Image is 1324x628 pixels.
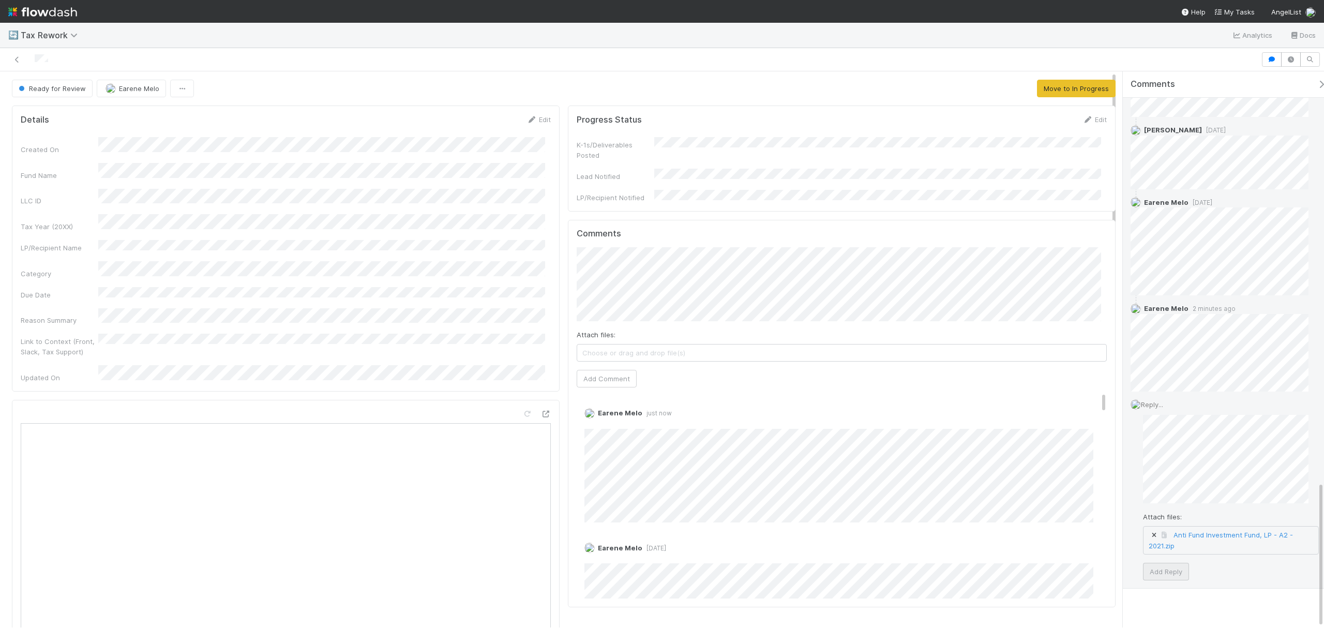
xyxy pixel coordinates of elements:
[1037,80,1116,97] button: Move to In Progress
[119,84,159,93] span: Earene Melo
[1131,197,1141,207] img: avatar_bc42736a-3f00-4d10-a11d-d22e63cdc729.png
[1131,304,1141,314] img: avatar_bc42736a-3f00-4d10-a11d-d22e63cdc729.png
[1082,115,1107,124] a: Edit
[1131,125,1141,136] img: avatar_04ed6c9e-3b93-401c-8c3a-8fad1b1fc72c.png
[577,345,1106,361] span: Choose or drag and drop file(s)
[21,30,83,40] span: Tax Rework
[21,144,98,155] div: Created On
[1143,512,1182,522] label: Attach files:
[1149,531,1293,549] a: Anti Fund Investment Fund, LP - A2 - 2021.zip
[21,221,98,232] div: Tax Year (20XX)
[97,80,166,97] button: Earene Melo
[1214,7,1255,17] a: My Tasks
[642,544,666,552] span: [DATE]
[1131,79,1175,89] span: Comments
[21,336,98,357] div: Link to Context (Front, Slack, Tax Support)
[106,83,116,94] img: avatar_bc42736a-3f00-4d10-a11d-d22e63cdc729.png
[598,544,642,552] span: Earene Melo
[577,192,654,203] div: LP/Recipient Notified
[1144,126,1202,134] span: [PERSON_NAME]
[1271,8,1301,16] span: AngelList
[21,170,98,181] div: Fund Name
[1188,199,1212,206] span: [DATE]
[21,372,98,383] div: Updated On
[1143,563,1189,580] button: Add Reply
[577,171,654,182] div: Lead Notified
[12,80,93,97] button: Ready for Review
[598,409,642,417] span: Earene Melo
[577,229,1107,239] h5: Comments
[21,196,98,206] div: LLC ID
[1144,304,1188,312] span: Earene Melo
[1188,305,1236,312] span: 2 minutes ago
[17,84,86,93] span: Ready for Review
[1202,126,1226,134] span: [DATE]
[21,315,98,325] div: Reason Summary
[21,115,49,125] h5: Details
[21,243,98,253] div: LP/Recipient Name
[8,31,19,39] span: 🔄
[1232,29,1273,41] a: Analytics
[577,330,615,340] label: Attach files:
[1144,198,1188,206] span: Earene Melo
[642,409,672,417] span: just now
[1131,399,1141,410] img: avatar_bc42736a-3f00-4d10-a11d-d22e63cdc729.png
[1305,7,1316,18] img: avatar_bc42736a-3f00-4d10-a11d-d22e63cdc729.png
[577,140,654,160] div: K-1s/Deliverables Posted
[526,115,551,124] a: Edit
[1289,29,1316,41] a: Docs
[21,290,98,300] div: Due Date
[8,3,77,21] img: logo-inverted-e16ddd16eac7371096b0.svg
[1141,400,1163,409] span: Reply...
[21,268,98,279] div: Category
[577,115,642,125] h5: Progress Status
[584,543,595,553] img: avatar_bc42736a-3f00-4d10-a11d-d22e63cdc729.png
[1214,8,1255,16] span: My Tasks
[577,370,637,387] button: Add Comment
[584,408,595,418] img: avatar_bc42736a-3f00-4d10-a11d-d22e63cdc729.png
[1181,7,1206,17] div: Help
